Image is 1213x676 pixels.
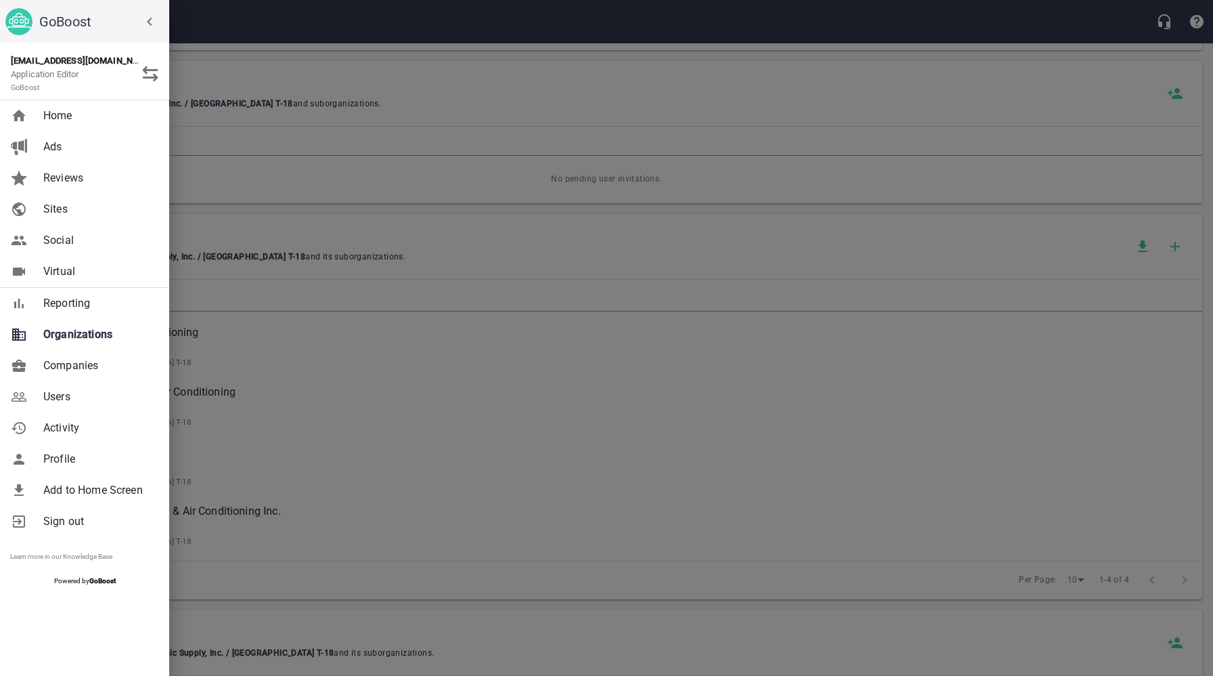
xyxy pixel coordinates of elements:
[43,139,153,155] span: Ads
[43,232,153,249] span: Social
[10,553,112,560] a: Learn more in our Knowledge Base
[11,69,79,93] span: Application Editor
[54,577,116,585] span: Powered by
[43,295,153,312] span: Reporting
[11,56,154,66] strong: [EMAIL_ADDRESS][DOMAIN_NAME]
[43,108,153,124] span: Home
[43,201,153,217] span: Sites
[134,58,167,90] button: Switch Role
[5,8,32,35] img: go_boost_head.png
[43,420,153,436] span: Activity
[43,513,153,530] span: Sign out
[43,358,153,374] span: Companies
[39,11,164,33] h6: GoBoost
[11,83,40,92] small: GoBoost
[43,389,153,405] span: Users
[43,451,153,467] span: Profile
[89,577,116,585] strong: GoBoost
[43,170,153,186] span: Reviews
[43,326,153,343] span: Organizations
[43,263,153,280] span: Virtual
[43,482,153,499] span: Add to Home Screen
